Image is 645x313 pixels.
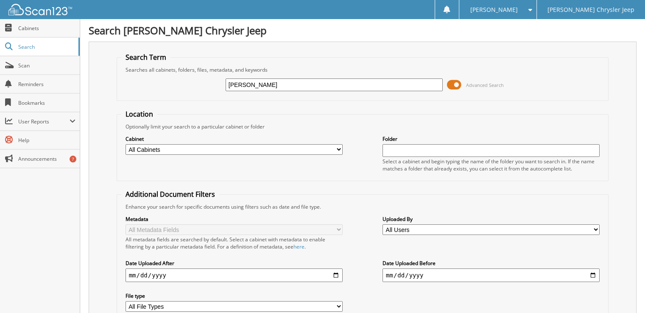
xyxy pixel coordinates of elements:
[70,156,76,162] div: 7
[8,4,72,15] img: scan123-logo-white.svg
[126,268,343,282] input: start
[126,292,343,299] label: File type
[18,118,70,125] span: User Reports
[18,25,75,32] span: Cabinets
[293,243,304,250] a: here
[547,7,634,12] span: [PERSON_NAME] Chrysler Jeep
[383,135,600,143] label: Folder
[18,81,75,88] span: Reminders
[18,43,74,50] span: Search
[121,190,219,199] legend: Additional Document Filters
[383,260,600,267] label: Date Uploaded Before
[121,66,604,73] div: Searches all cabinets, folders, files, metadata, and keywords
[470,7,517,12] span: [PERSON_NAME]
[121,203,604,210] div: Enhance your search for specific documents using filters such as date and file type.
[89,23,637,37] h1: Search [PERSON_NAME] Chrysler Jeep
[383,268,600,282] input: end
[121,109,157,119] legend: Location
[383,215,600,223] label: Uploaded By
[18,62,75,69] span: Scan
[18,99,75,106] span: Bookmarks
[121,53,170,62] legend: Search Term
[121,123,604,130] div: Optionally limit your search to a particular cabinet or folder
[18,137,75,144] span: Help
[126,215,343,223] label: Metadata
[466,82,504,88] span: Advanced Search
[383,158,600,172] div: Select a cabinet and begin typing the name of the folder you want to search in. If the name match...
[126,260,343,267] label: Date Uploaded After
[126,135,343,143] label: Cabinet
[18,155,75,162] span: Announcements
[126,236,343,250] div: All metadata fields are searched by default. Select a cabinet with metadata to enable filtering b...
